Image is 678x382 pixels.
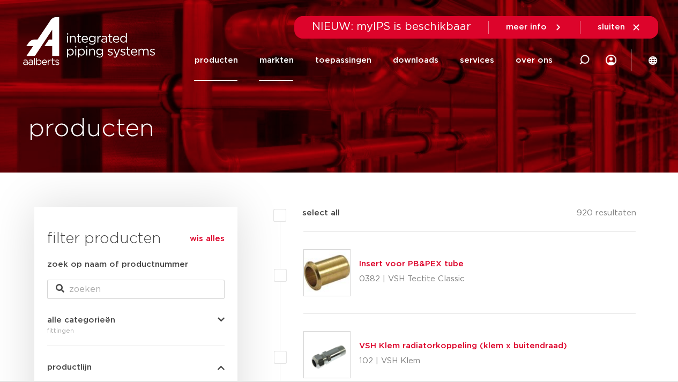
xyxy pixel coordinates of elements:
[506,23,547,31] span: meer info
[515,40,552,81] a: over ons
[304,332,350,378] img: Thumbnail for VSH Klem radiatorkoppeling (klem x buitendraad)
[28,112,154,146] h1: producten
[47,324,225,337] div: fittingen
[286,207,340,220] label: select all
[312,21,471,32] span: NIEUW: myIPS is beschikbaar
[194,40,552,81] nav: Menu
[47,316,225,324] button: alle categorieën
[392,40,438,81] a: downloads
[315,40,371,81] a: toepassingen
[304,250,350,296] img: Thumbnail for Insert voor PB&PEX tube
[190,233,225,245] a: wis alles
[47,280,225,299] input: zoeken
[576,207,636,223] p: 920 resultaten
[194,40,237,81] a: producten
[506,23,563,32] a: meer info
[598,23,625,31] span: sluiten
[47,316,115,324] span: alle categorieën
[47,363,225,371] button: productlijn
[47,228,225,250] h3: filter producten
[598,23,641,32] a: sluiten
[359,353,567,370] p: 102 | VSH Klem
[47,258,188,271] label: zoek op naam of productnummer
[359,271,465,288] p: 0382 | VSH Tectite Classic
[47,363,92,371] span: productlijn
[359,342,567,350] a: VSH Klem radiatorkoppeling (klem x buitendraad)
[459,40,494,81] a: services
[359,260,464,268] a: Insert voor PB&PEX tube
[259,40,293,81] a: markten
